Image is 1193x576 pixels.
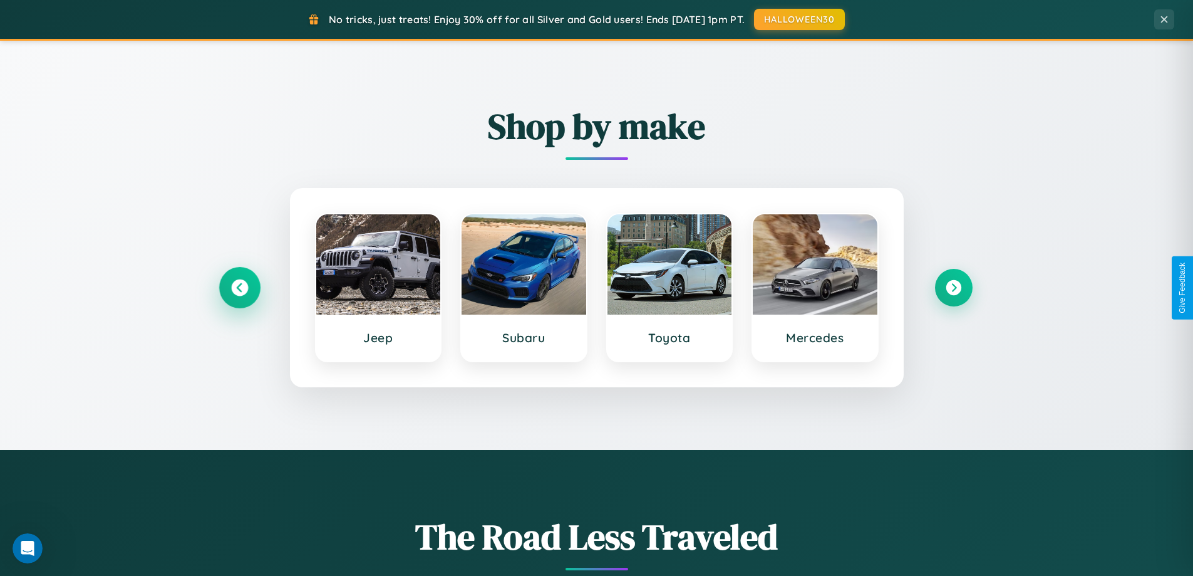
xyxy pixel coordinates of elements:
[620,330,720,345] h3: Toyota
[765,330,865,345] h3: Mercedes
[754,9,845,30] button: HALLOWEEN30
[329,13,745,26] span: No tricks, just treats! Enjoy 30% off for all Silver and Gold users! Ends [DATE] 1pm PT.
[221,102,973,150] h2: Shop by make
[474,330,574,345] h3: Subaru
[1178,263,1187,313] div: Give Feedback
[13,533,43,563] iframe: Intercom live chat
[221,513,973,561] h1: The Road Less Traveled
[329,330,428,345] h3: Jeep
